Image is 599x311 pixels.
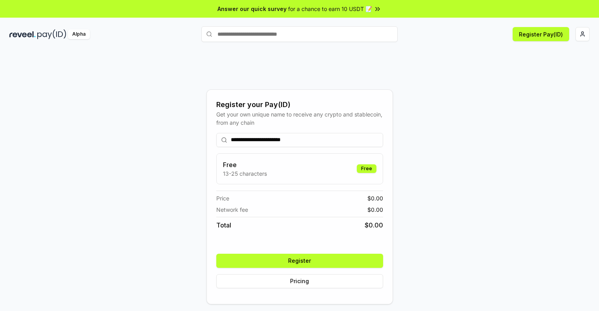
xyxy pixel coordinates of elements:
[357,164,376,173] div: Free
[288,5,372,13] span: for a chance to earn 10 USDT 📝
[9,29,36,39] img: reveel_dark
[68,29,90,39] div: Alpha
[367,206,383,214] span: $ 0.00
[216,220,231,230] span: Total
[513,27,569,41] button: Register Pay(ID)
[217,5,287,13] span: Answer our quick survey
[37,29,66,39] img: pay_id
[367,194,383,202] span: $ 0.00
[223,169,267,178] p: 13-25 characters
[216,99,383,110] div: Register your Pay(ID)
[216,206,248,214] span: Network fee
[216,254,383,268] button: Register
[216,110,383,127] div: Get your own unique name to receive any crypto and stablecoin, from any chain
[223,160,267,169] h3: Free
[216,274,383,288] button: Pricing
[365,220,383,230] span: $ 0.00
[216,194,229,202] span: Price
